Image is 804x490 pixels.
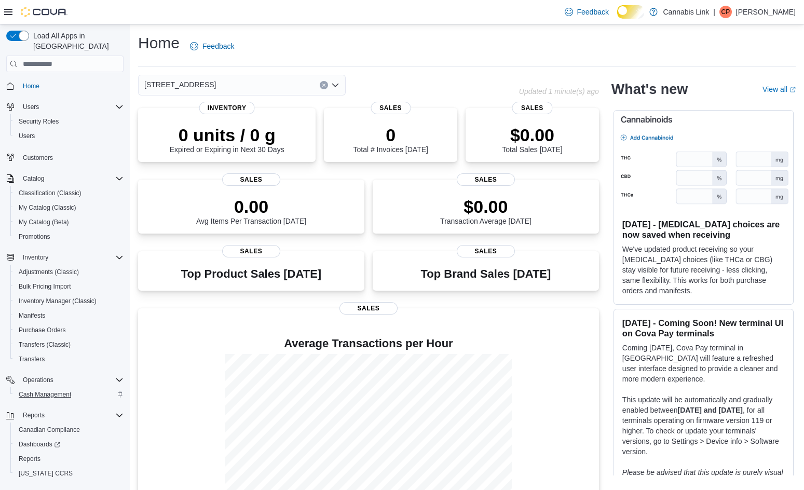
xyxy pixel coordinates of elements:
span: Manifests [19,311,45,320]
span: Load All Apps in [GEOGRAPHIC_DATA] [29,31,124,51]
p: $0.00 [440,196,532,217]
span: Customers [19,151,124,164]
span: Sales [371,102,411,114]
span: Dashboards [19,440,60,448]
span: Security Roles [19,117,59,126]
span: Transfers [19,355,45,363]
span: Sales [512,102,552,114]
span: Operations [19,374,124,386]
span: Sales [222,173,280,186]
button: Adjustments (Classic) [10,265,128,279]
span: Canadian Compliance [19,426,80,434]
span: Home [23,82,39,90]
button: Inventory Manager (Classic) [10,294,128,308]
button: Home [2,78,128,93]
span: Canadian Compliance [15,424,124,436]
span: Reports [19,409,124,421]
span: Adjustments (Classic) [15,266,124,278]
span: Cash Management [15,388,124,401]
a: Security Roles [15,115,63,128]
a: My Catalog (Classic) [15,201,80,214]
button: Reports [10,452,128,466]
button: Catalog [2,171,128,186]
button: Promotions [10,229,128,244]
a: Home [19,80,44,92]
div: Total # Invoices [DATE] [353,125,428,154]
span: Reports [19,455,40,463]
svg: External link [789,87,796,93]
span: Manifests [15,309,124,322]
button: My Catalog (Classic) [10,200,128,215]
img: Cova [21,7,67,17]
span: [STREET_ADDRESS] [144,78,216,91]
span: Purchase Orders [15,324,124,336]
h4: Average Transactions per Hour [146,337,591,350]
span: Sales [222,245,280,257]
div: Transaction Average [DATE] [440,196,532,225]
em: Please be advised that this update is purely visual and does not impact payment functionality. [622,468,783,487]
button: Users [10,129,128,143]
span: CP [721,6,730,18]
button: Classification (Classic) [10,186,128,200]
button: Reports [19,409,49,421]
h3: [DATE] - Coming Soon! New terminal UI on Cova Pay terminals [622,318,785,338]
button: Users [2,100,128,114]
p: | [713,6,715,18]
button: Users [19,101,43,113]
button: Transfers [10,352,128,366]
a: Transfers [15,353,49,365]
div: Charlotte Phillips [719,6,732,18]
span: Users [19,132,35,140]
span: Promotions [19,233,50,241]
a: [US_STATE] CCRS [15,467,77,480]
a: Purchase Orders [15,324,70,336]
h3: Top Brand Sales [DATE] [421,268,551,280]
p: [PERSON_NAME] [736,6,796,18]
a: Bulk Pricing Import [15,280,75,293]
button: Security Roles [10,114,128,129]
a: Promotions [15,230,54,243]
span: Sales [457,245,515,257]
a: Feedback [561,2,613,22]
button: Cash Management [10,387,128,402]
div: Expired or Expiring in Next 30 Days [170,125,284,154]
button: Manifests [10,308,128,323]
span: Catalog [19,172,124,185]
span: Promotions [15,230,124,243]
button: Reports [2,408,128,423]
a: Canadian Compliance [15,424,84,436]
div: Avg Items Per Transaction [DATE] [196,196,306,225]
span: Inventory Manager (Classic) [19,297,97,305]
span: Operations [23,376,53,384]
span: Transfers (Classic) [19,341,71,349]
span: Transfers [15,353,124,365]
span: Washington CCRS [15,467,124,480]
span: Bulk Pricing Import [19,282,71,291]
p: Updated 1 minute(s) ago [519,87,599,96]
input: Dark Mode [617,5,645,19]
h3: Top Product Sales [DATE] [181,268,321,280]
button: Bulk Pricing Import [10,279,128,294]
a: Manifests [15,309,49,322]
button: Clear input [320,81,328,89]
span: Security Roles [15,115,124,128]
button: Purchase Orders [10,323,128,337]
button: [US_STATE] CCRS [10,466,128,481]
a: Dashboards [10,437,128,452]
span: Adjustments (Classic) [19,268,79,276]
button: Inventory [2,250,128,265]
span: My Catalog (Classic) [19,203,76,212]
a: View allExternal link [762,85,796,93]
a: My Catalog (Beta) [15,216,73,228]
span: Classification (Classic) [19,189,81,197]
div: Total Sales [DATE] [502,125,562,154]
span: Users [19,101,124,113]
span: Bulk Pricing Import [15,280,124,293]
span: [US_STATE] CCRS [19,469,73,478]
a: Dashboards [15,438,64,451]
span: Reports [23,411,45,419]
span: My Catalog (Beta) [15,216,124,228]
button: Canadian Compliance [10,423,128,437]
span: Inventory [199,102,255,114]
